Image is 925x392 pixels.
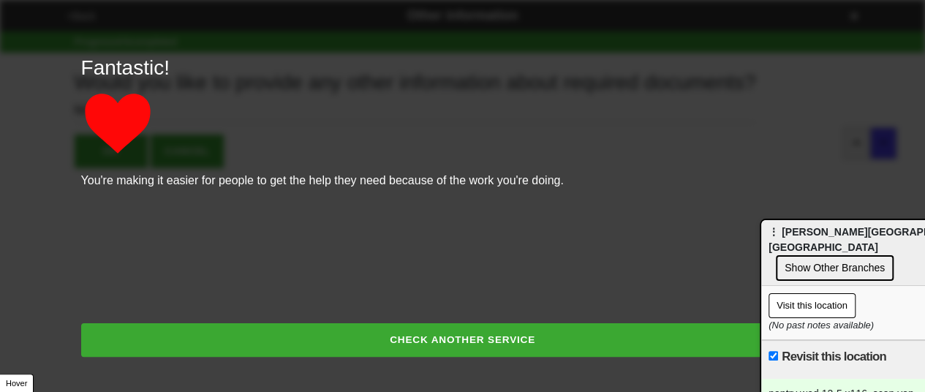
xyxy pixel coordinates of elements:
[769,293,856,318] button: Visit this location
[81,172,845,189] p: You're making it easier for people to get the help they need because of the work you're doing.
[81,53,845,83] p: Fantastic!
[782,348,886,366] label: Revisit this location
[769,320,874,331] i: (No past notes available)
[81,323,845,357] button: CHECK ANOTHER SERVICE
[776,255,894,281] button: Show Other Branches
